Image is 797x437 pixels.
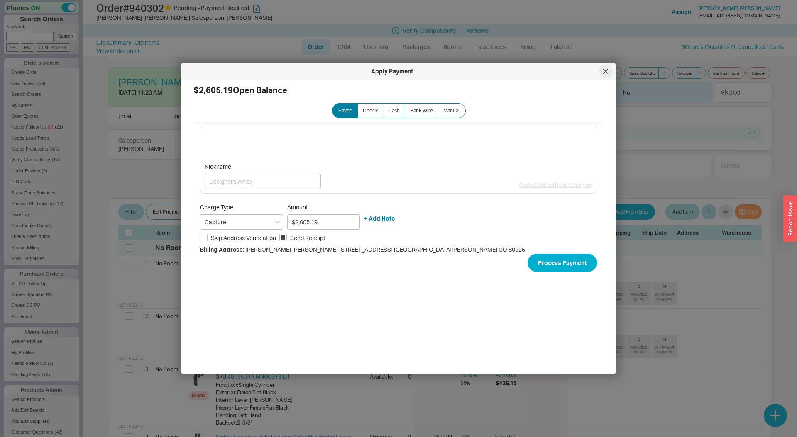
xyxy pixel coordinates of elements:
span: Billing Address: [200,246,244,253]
span: Cash [388,107,400,114]
span: Saved [338,107,352,114]
div: [PERSON_NAME] [PERSON_NAME] [STREET_ADDRESS] [GEOGRAPHIC_DATA][PERSON_NAME] CO 80526 [200,245,597,254]
input: Nickname [205,174,321,189]
span: Nickname [205,163,321,170]
input: Amount [287,214,360,230]
span: Amount [287,204,360,211]
span: Charge Type [200,204,233,211]
span: Manual [443,107,460,114]
h2: $2,605.19 Open Balance [194,86,603,95]
input: Send Receipt [279,234,287,241]
span: Bank Wire [410,107,433,114]
input: Select... [200,214,283,230]
span: Send Receipt [290,234,325,242]
button: Process Payment [528,254,597,272]
button: Save Card without Charging [519,181,592,189]
span: Skip Address Verification [211,234,276,242]
span: Check [363,107,378,114]
div: Apply Payment [185,67,599,75]
svg: open menu [275,221,280,224]
iframe: secure-checkout [205,130,592,161]
input: Skip Address Verification [200,234,208,241]
button: + Add Note [364,214,395,223]
span: Process Payment [538,258,587,268]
